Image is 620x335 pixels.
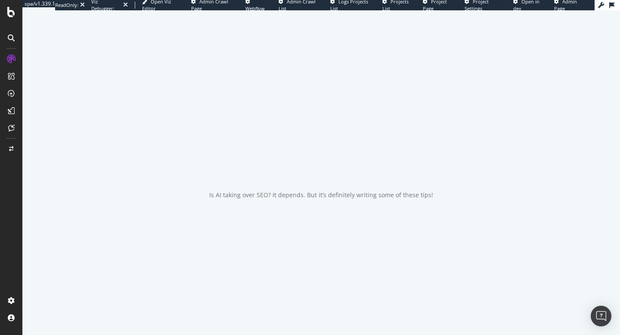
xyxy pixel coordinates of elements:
[55,2,78,9] div: ReadOnly:
[209,191,433,199] div: Is AI taking over SEO? It depends. But it’s definitely writing some of these tips!
[290,146,352,177] div: animation
[591,306,611,326] div: Open Intercom Messenger
[245,5,265,12] span: Webflow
